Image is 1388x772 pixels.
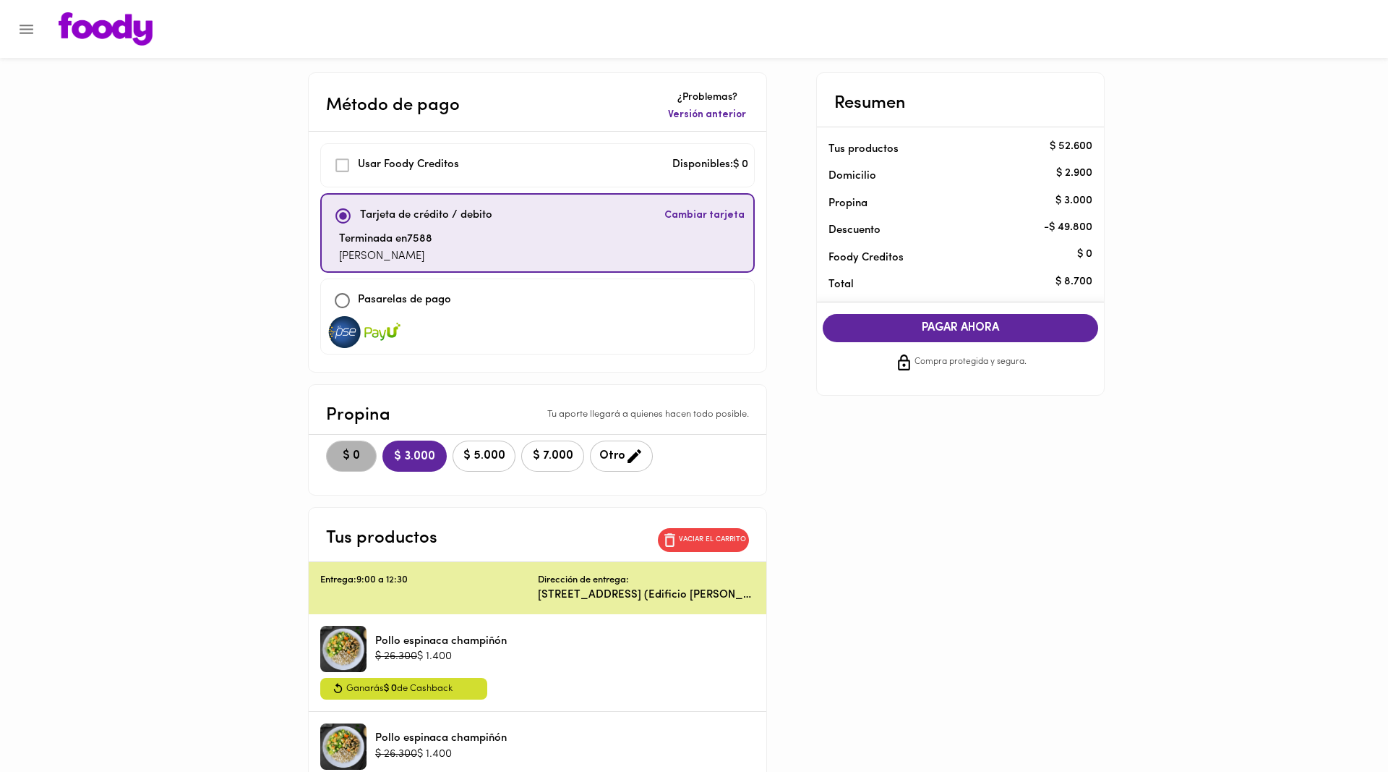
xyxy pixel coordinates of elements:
p: $ 52.600 [1050,139,1092,154]
span: Otro [599,447,643,465]
button: PAGAR AHORA [823,314,1099,342]
p: Terminada en 7588 [339,232,432,248]
p: Usar Foody Creditos [358,157,459,174]
span: $ 3.000 [394,450,435,464]
button: Otro [590,441,653,472]
p: Foody Creditos [828,250,1070,266]
p: - $ 49.800 [1044,220,1092,235]
button: $ 7.000 [521,441,584,472]
button: Cambiar tarjeta [661,200,747,232]
span: PAGAR AHORA [837,321,1084,335]
button: Vaciar el carrito [658,528,749,552]
button: Menu [9,12,44,47]
p: $ 0 [1077,247,1092,263]
span: Ganarás de Cashback [346,681,453,697]
p: $ 1.400 [417,747,452,762]
p: Tu aporte llegará a quienes hacen todo posible. [547,408,749,422]
span: $ 5.000 [462,449,506,463]
p: Disponibles: $ 0 [672,157,748,174]
p: Total [828,277,1070,292]
p: Domicilio [828,169,876,184]
p: Vaciar el carrito [679,535,746,545]
p: Descuento [828,223,881,238]
button: $ 0 [326,441,377,472]
p: [PERSON_NAME] [339,249,432,266]
div: Pollo espinaca champiñón [320,724,367,770]
img: visa [327,316,363,348]
p: Método de pago [326,93,460,119]
img: visa [364,316,400,348]
p: $ 8.700 [1055,274,1092,289]
p: $ 1.400 [417,649,452,664]
p: $ 2.900 [1056,166,1092,181]
button: $ 5.000 [453,441,515,472]
p: Pollo espinaca champiñón [375,731,507,746]
span: Cambiar tarjeta [664,208,745,223]
span: $ 0 [335,449,367,463]
img: logo.png [59,12,153,46]
span: $ 0 [384,684,397,693]
p: $ 3.000 [1055,193,1092,208]
p: $ 26.300 [375,649,417,664]
p: Tus productos [828,142,1070,157]
p: $ 26.300 [375,747,417,762]
p: ¿Problemas? [665,90,749,105]
p: Pasarelas de pago [358,292,451,309]
div: Pollo espinaca champiñón [320,626,367,672]
p: Tus productos [326,525,437,551]
iframe: Messagebird Livechat Widget [1304,688,1374,758]
p: Entrega: 9:00 a 12:30 [320,574,538,588]
p: Resumen [834,90,906,116]
p: [STREET_ADDRESS] (Edificio [PERSON_NAME]) En recepción piso 9. [538,588,755,603]
p: Pollo espinaca champiñón [375,634,507,649]
p: Tarjeta de crédito / debito [360,208,492,224]
p: Propina [828,196,1070,211]
p: Propina [326,402,390,428]
span: Compra protegida y segura. [914,355,1027,370]
button: Versión anterior [665,105,749,125]
p: Dirección de entrega: [538,574,629,588]
span: Versión anterior [668,108,746,122]
button: $ 3.000 [382,441,447,472]
span: $ 7.000 [531,449,575,463]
